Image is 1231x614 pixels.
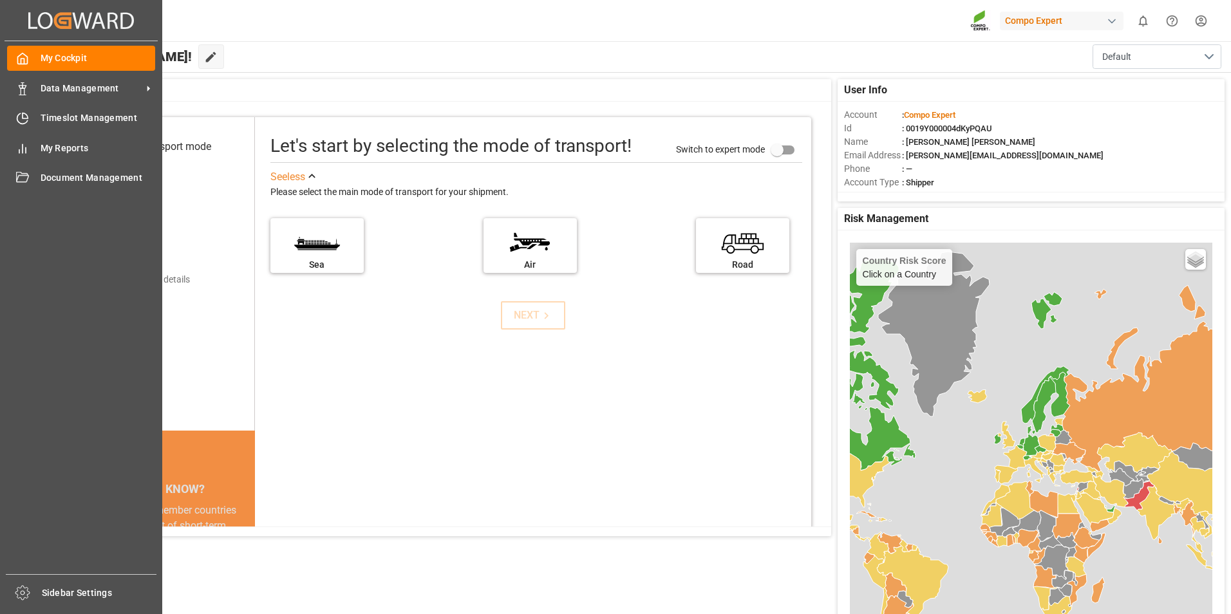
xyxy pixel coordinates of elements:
button: open menu [1093,44,1221,69]
span: : Shipper [902,178,934,187]
a: My Reports [7,135,155,160]
div: Road [702,258,783,272]
button: next slide / item [237,503,255,595]
div: Air [490,258,570,272]
span: My Reports [41,142,156,155]
a: My Cockpit [7,46,155,71]
span: Name [844,135,902,149]
span: : [PERSON_NAME] [PERSON_NAME] [902,137,1035,147]
div: Let's start by selecting the mode of transport! [270,133,632,160]
span: Account Type [844,176,902,189]
div: See less [270,169,305,185]
span: Data Management [41,82,142,95]
div: Click on a Country [863,256,946,279]
span: Timeslot Management [41,111,156,125]
img: Screenshot%202023-09-29%20at%2010.02.21.png_1712312052.png [970,10,991,32]
span: Account [844,108,902,122]
span: Phone [844,162,902,176]
h4: Country Risk Score [863,256,946,266]
span: User Info [844,82,887,98]
button: Compo Expert [1000,8,1129,33]
span: My Cockpit [41,51,156,65]
a: Layers [1185,249,1206,270]
button: show 0 new notifications [1129,6,1158,35]
button: NEXT [501,301,565,330]
span: : 0019Y000004dKyPQAU [902,124,992,133]
div: Compo Expert [1000,12,1123,30]
a: Document Management [7,165,155,191]
span: : — [902,164,912,174]
a: Timeslot Management [7,106,155,131]
span: Document Management [41,171,156,185]
div: Please select the main mode of transport for your shipment. [270,185,802,200]
button: Help Center [1158,6,1187,35]
div: Add shipping details [109,273,190,286]
span: Email Address [844,149,902,162]
span: Id [844,122,902,135]
div: NEXT [514,308,553,323]
span: Risk Management [844,211,928,227]
span: : [902,110,955,120]
span: Default [1102,50,1131,64]
span: Compo Expert [904,110,955,120]
span: : [PERSON_NAME][EMAIL_ADDRESS][DOMAIN_NAME] [902,151,1104,160]
span: Sidebar Settings [42,586,157,600]
span: Hello [PERSON_NAME]! [53,44,192,69]
div: Sea [277,258,357,272]
span: Switch to expert mode [676,144,765,154]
